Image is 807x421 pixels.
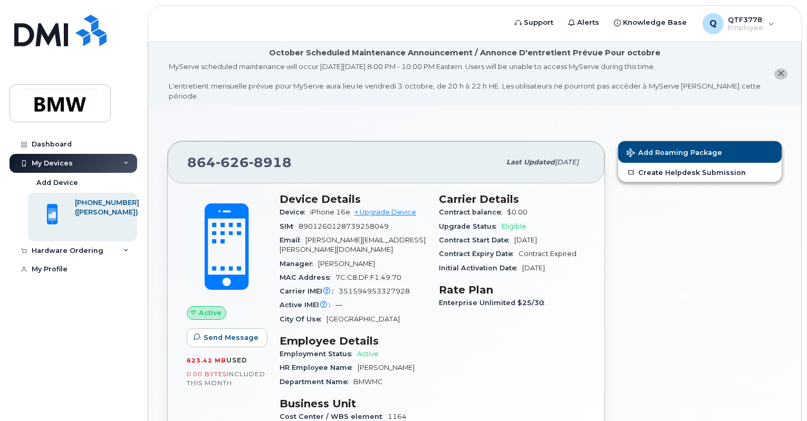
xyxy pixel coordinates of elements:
span: Eligible [502,222,526,230]
span: [GEOGRAPHIC_DATA] [326,315,400,323]
span: Upgrade Status [439,222,502,230]
span: 351594953327928 [339,287,410,295]
span: [DATE] [555,158,579,166]
span: Active [357,350,379,358]
div: October Scheduled Maintenance Announcement / Annonce D'entretient Prévue Pour octobre [269,47,660,58]
span: SIM [280,222,299,230]
button: Send Message [187,328,267,347]
span: Contract balance [439,208,507,216]
span: [PERSON_NAME] [358,364,415,371]
span: iPhone 16e [310,208,350,216]
span: [DATE] [522,264,545,272]
a: + Upgrade Device [354,208,416,216]
h3: Business Unit [280,397,426,410]
span: [PERSON_NAME][EMAIL_ADDRESS][PERSON_NAME][DOMAIN_NAME] [280,236,426,253]
iframe: Messenger Launcher [761,375,799,413]
span: 0.00 Bytes [187,370,227,378]
h3: Rate Plan [439,283,585,296]
span: [DATE] [514,236,537,244]
span: 1164 [388,413,407,420]
h3: Device Details [280,193,426,205]
span: Active IMEI [280,301,335,309]
span: HR Employee Name [280,364,358,371]
span: Send Message [204,332,258,342]
span: City Of Use [280,315,326,323]
span: Device [280,208,310,216]
button: Add Roaming Package [618,141,782,163]
span: Carrier IMEI [280,287,339,295]
button: close notification [774,68,787,80]
span: $0.00 [507,208,527,216]
a: Create Helpdesk Submission [618,163,782,182]
h3: Employee Details [280,335,426,347]
span: Last updated [506,158,555,166]
span: Manager [280,260,318,268]
span: 8918 [249,154,292,170]
span: Active [199,308,222,318]
span: Add Roaming Package [627,149,722,159]
span: Enterprise Unlimited $25/30 [439,299,550,307]
span: 7C:C8:DF:F1:49:70 [335,273,401,281]
span: Contract Start Date [439,236,514,244]
span: used [226,356,247,364]
span: MAC Address [280,273,335,281]
span: Initial Activation Date [439,264,522,272]
span: Contract Expired [518,250,577,258]
span: Cost Center / WBS element [280,413,388,420]
span: 626 [216,154,249,170]
span: 623.42 MB [187,357,226,364]
span: Email [280,236,305,244]
h3: Carrier Details [439,193,585,205]
span: BMWMC [353,378,383,386]
div: MyServe scheduled maintenance will occur [DATE][DATE] 8:00 PM - 10:00 PM Eastern. Users will be u... [169,62,761,101]
span: [PERSON_NAME] [318,260,375,268]
span: — [335,301,342,309]
span: 8901260128739258049 [299,222,389,230]
span: Department Name [280,378,353,386]
span: 864 [187,154,292,170]
span: Employment Status [280,350,357,358]
span: Contract Expiry Date [439,250,518,258]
